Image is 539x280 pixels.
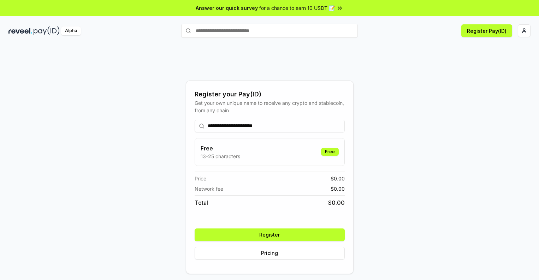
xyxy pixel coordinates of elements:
[61,26,81,35] div: Alpha
[196,4,258,12] span: Answer our quick survey
[195,198,208,207] span: Total
[8,26,32,35] img: reveel_dark
[331,185,345,192] span: $ 0.00
[328,198,345,207] span: $ 0.00
[201,144,240,153] h3: Free
[195,247,345,260] button: Pricing
[331,175,345,182] span: $ 0.00
[195,185,223,192] span: Network fee
[461,24,512,37] button: Register Pay(ID)
[195,175,206,182] span: Price
[321,148,339,156] div: Free
[195,89,345,99] div: Register your Pay(ID)
[34,26,60,35] img: pay_id
[195,228,345,241] button: Register
[195,99,345,114] div: Get your own unique name to receive any crypto and stablecoin, from any chain
[259,4,335,12] span: for a chance to earn 10 USDT 📝
[201,153,240,160] p: 13-25 characters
